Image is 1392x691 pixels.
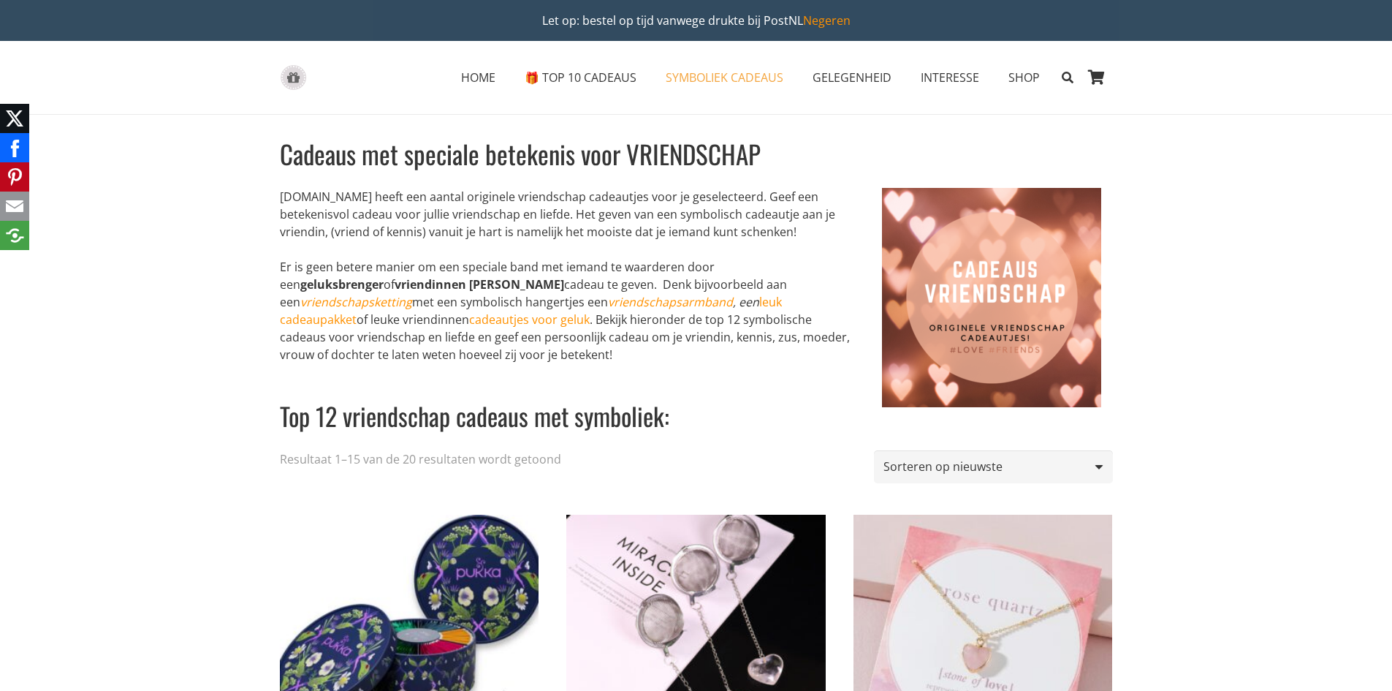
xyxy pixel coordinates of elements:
h2: Top 12 vriendschap cadeaus met symboliek: [280,381,1101,434]
p: Er is geen betere manier om een ​​speciale band met iemand te waarderen door een of cadeau te gev... [280,258,1101,363]
a: 🎁 TOP 10 CADEAUS🎁 TOP 10 CADEAUS Menu [510,59,651,96]
a: vriendschapsarmband [608,294,733,310]
a: INTERESSEINTERESSE Menu [906,59,994,96]
a: leuk cadeaupakket [280,294,782,328]
span: GELEGENHEID [813,69,891,86]
a: HOMEHOME Menu [446,59,510,96]
a: SHOPSHOP Menu [994,59,1054,96]
a: cadeautjes voor geluk [469,311,590,328]
p: [DOMAIN_NAME] heeft een aantal originele vriendschap cadeautjes voor je geselecteerd. Geef een be... [280,188,1101,241]
select: Winkelbestelling [874,450,1112,483]
img: origineel vriendschap cadeau met speciale betekenis en symboliek - bestel een vriendinnen cadeau ... [882,188,1101,407]
a: Winkelwagen [1081,41,1113,114]
h1: Cadeaus met speciale betekenis voor VRIENDSCHAP [280,137,1101,170]
strong: geluksbrenger [300,276,384,292]
p: Resultaat 1–15 van de 20 resultaten wordt getoond [280,450,561,468]
a: Zoeken [1054,59,1080,96]
span: SYMBOLIEK CADEAUS [666,69,783,86]
span: SHOP [1008,69,1040,86]
a: gift-box-icon-grey-inspirerendwinkelen [280,65,307,91]
strong: vriendinnen [PERSON_NAME] [395,276,564,292]
span: HOME [461,69,495,86]
a: vriendschapsketting [300,294,412,310]
span: 🎁 TOP 10 CADEAUS [525,69,636,86]
em: , een [608,294,759,310]
a: SYMBOLIEK CADEAUSSYMBOLIEK CADEAUS Menu [651,59,798,96]
a: GELEGENHEIDGELEGENHEID Menu [798,59,906,96]
span: INTERESSE [921,69,979,86]
a: Negeren [803,12,851,29]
